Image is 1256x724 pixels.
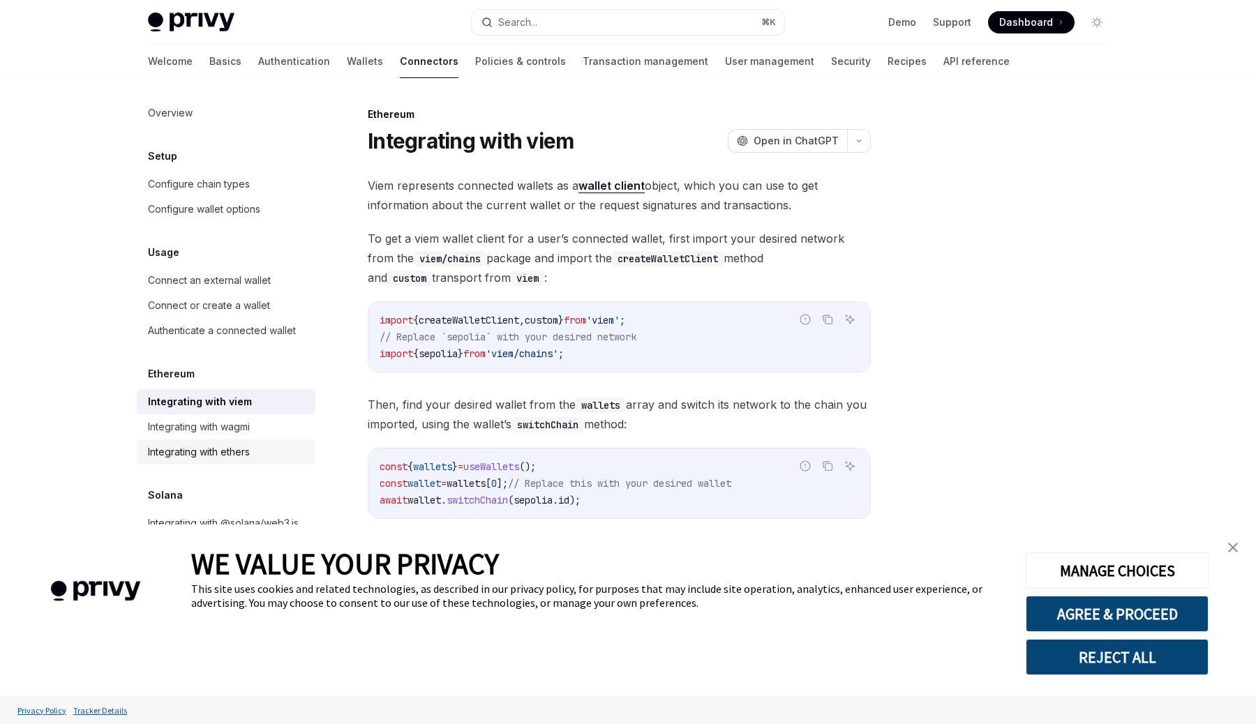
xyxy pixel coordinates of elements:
a: Privacy Policy [14,698,70,723]
a: Policies & controls [475,45,566,78]
code: viem [511,271,544,286]
button: Search...⌘K [472,10,784,35]
div: Connect or create a wallet [148,297,270,314]
span: wallet [408,477,441,490]
span: WE VALUE YOUR PRIVACY [191,545,499,582]
a: Authentication [258,45,330,78]
a: Support [933,15,971,29]
a: Transaction management [583,45,708,78]
span: await [380,494,408,506]
span: createWalletClient [419,314,519,326]
code: createWalletClient [612,251,724,266]
a: Configure wallet options [137,197,315,222]
span: { [413,314,419,326]
span: = [441,477,447,490]
img: company logo [21,561,170,621]
span: . [553,494,558,506]
div: Integrating with viem [148,393,252,410]
a: Authenticate a connected wallet [137,318,315,343]
a: Security [831,45,871,78]
a: Basics [209,45,241,78]
span: sepolia [419,347,458,360]
span: ; [558,347,564,360]
div: Connect an external wallet [148,272,271,289]
span: { [413,347,419,360]
span: Viem represents connected wallets as a object, which you can use to get information about the cur... [368,176,871,215]
span: ; [620,314,625,326]
span: = [458,460,463,473]
code: switchChain [511,417,584,432]
span: ); [569,494,581,506]
h1: Integrating with viem [368,128,574,153]
button: Open in ChatGPT [728,129,847,153]
h5: Solana [148,487,183,504]
span: const [380,477,408,490]
span: wallets [447,477,486,490]
span: // Replace `sepolia` with your desired network [380,331,636,343]
span: useWallets [463,460,519,473]
code: viem/chains [414,251,486,266]
span: custom [525,314,558,326]
a: Wallets [347,45,383,78]
div: Overview [148,105,193,121]
a: Welcome [148,45,193,78]
span: , [519,314,525,326]
span: wallet [408,494,441,506]
div: Integrating with @solana/web3.js [148,515,299,531]
button: AGREE & PROCEED [1026,596,1209,632]
button: Report incorrect code [796,310,814,329]
span: 'viem' [586,314,620,326]
button: REJECT ALL [1026,639,1209,675]
span: const [380,460,408,473]
div: Configure wallet options [148,201,260,218]
a: User management [725,45,814,78]
span: id [558,494,569,506]
h5: Ethereum [148,365,195,382]
span: 'viem/chains' [486,347,558,360]
div: Integrating with wagmi [148,418,250,435]
span: [ [486,477,491,490]
span: import [380,347,413,360]
span: } [452,460,458,473]
code: wallets [576,398,626,413]
a: Integrating with viem [137,389,315,414]
span: Then, find your desired wallet from the array and switch its network to the chain you imported, u... [368,395,871,434]
a: Tracker Details [70,698,130,723]
button: Ask AI [841,310,859,329]
span: import [380,314,413,326]
img: close banner [1228,543,1238,552]
button: Copy the contents from the code block [818,310,837,329]
span: ]; [497,477,508,490]
a: Dashboard [988,11,1075,33]
div: Search... [498,14,537,31]
a: Recipes [888,45,927,78]
div: Ethereum [368,107,871,121]
h5: Setup [148,148,177,165]
a: Demo [888,15,916,29]
span: // Replace this with your desired wallet [508,477,731,490]
a: API reference [943,45,1010,78]
a: Integrating with ethers [137,439,315,465]
a: Connect an external wallet [137,268,315,293]
span: (); [519,460,536,473]
span: To get a viem wallet client for a user’s connected wallet, first import your desired network from... [368,229,871,287]
code: custom [387,271,432,286]
span: } [558,314,564,326]
h5: Usage [148,244,179,261]
img: light logo [148,13,234,32]
span: wallets [413,460,452,473]
button: Copy the contents from the code block [818,457,837,475]
span: 0 [491,477,497,490]
button: Report incorrect code [796,457,814,475]
button: Ask AI [841,457,859,475]
span: { [408,460,413,473]
span: from [564,314,586,326]
div: Configure chain types [148,176,250,193]
span: ( [508,494,514,506]
span: . [441,494,447,506]
span: Open in ChatGPT [754,134,839,148]
span: switchChain [447,494,508,506]
a: wallet client [578,179,645,193]
span: } [458,347,463,360]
